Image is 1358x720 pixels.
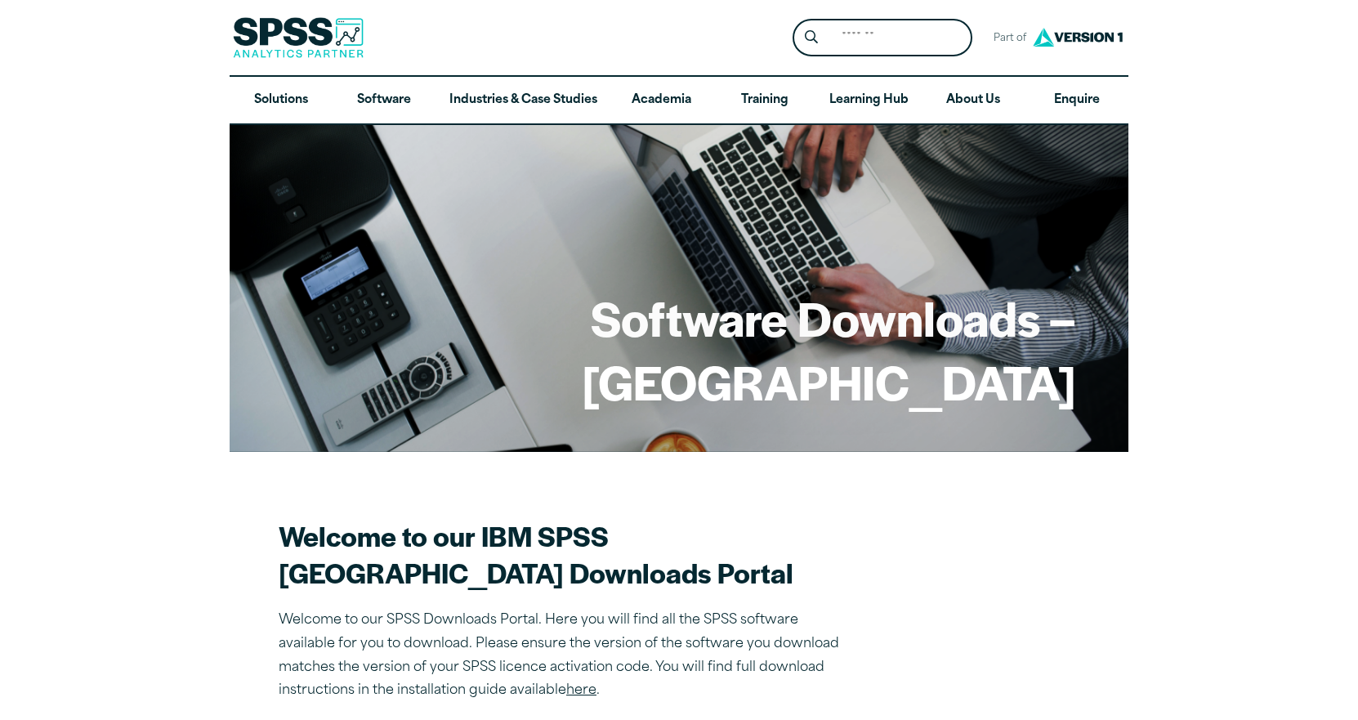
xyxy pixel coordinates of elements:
[1029,22,1127,52] img: Version1 Logo
[230,77,333,124] a: Solutions
[805,30,818,44] svg: Search magnifying glass icon
[922,77,1025,124] a: About Us
[793,19,972,57] form: Site Header Search Form
[233,17,364,58] img: SPSS Analytics Partner
[797,23,827,53] button: Search magnifying glass icon
[279,517,851,591] h2: Welcome to our IBM SPSS [GEOGRAPHIC_DATA] Downloads Portal
[333,77,436,124] a: Software
[436,77,610,124] a: Industries & Case Studies
[282,286,1076,413] h1: Software Downloads – [GEOGRAPHIC_DATA]
[230,77,1128,124] nav: Desktop version of site main menu
[610,77,713,124] a: Academia
[279,609,851,703] p: Welcome to our SPSS Downloads Portal. Here you will find all the SPSS software available for you ...
[816,77,922,124] a: Learning Hub
[1025,77,1128,124] a: Enquire
[985,27,1029,51] span: Part of
[713,77,816,124] a: Training
[566,684,596,697] a: here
